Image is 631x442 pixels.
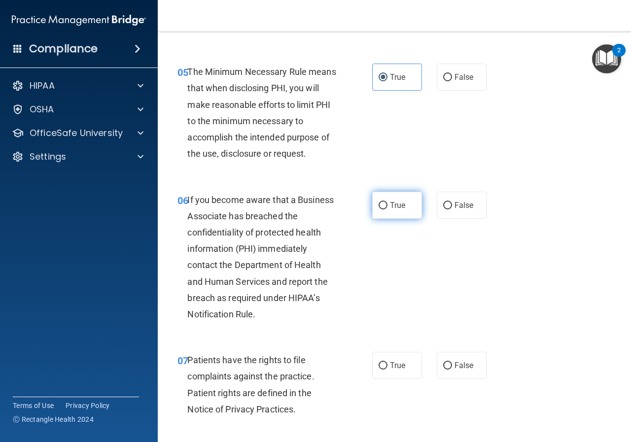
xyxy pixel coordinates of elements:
[455,201,474,210] span: False
[30,127,123,139] p: OfficeSafe University
[30,103,54,115] p: OSHA
[592,44,621,73] button: Open Resource Center, 2 new notifications
[455,361,474,370] span: False
[12,151,143,163] a: Settings
[177,67,188,78] span: 05
[29,42,98,56] h4: Compliance
[187,355,314,414] span: Patients have the rights to file complaints against the practice. Patient rights are defined in t...
[443,362,452,370] input: False
[12,127,143,139] a: OfficeSafe University
[187,195,334,320] span: If you become aware that a Business Associate has breached the confidentiality of protected healt...
[177,195,188,206] span: 06
[390,201,405,210] span: True
[455,72,474,82] span: False
[30,80,55,92] p: HIPAA
[443,202,452,209] input: False
[390,361,405,370] span: True
[13,414,94,424] span: Ⓒ Rectangle Health 2024
[66,401,110,410] a: Privacy Policy
[443,74,452,81] input: False
[30,151,66,163] p: Settings
[390,72,405,82] span: True
[617,50,621,63] div: 2
[177,355,188,367] span: 07
[13,401,54,410] a: Terms of Use
[379,74,387,81] input: True
[12,103,143,115] a: OSHA
[379,202,387,209] input: True
[379,362,387,370] input: True
[187,67,336,159] span: The Minimum Necessary Rule means that when disclosing PHI, you will make reasonable efforts to li...
[12,10,146,30] img: PMB logo
[12,80,143,92] a: HIPAA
